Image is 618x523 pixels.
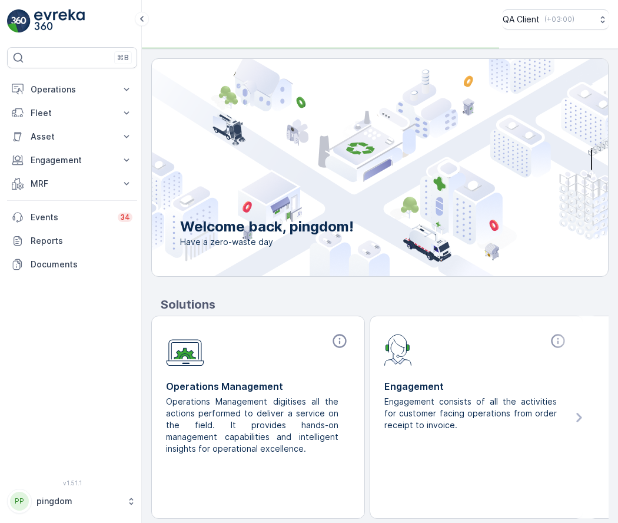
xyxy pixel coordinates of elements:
p: Events [31,211,111,223]
img: logo [7,9,31,33]
a: Reports [7,229,137,253]
button: Engagement [7,148,137,172]
div: PP [10,492,29,511]
p: pingdom [36,495,121,507]
p: Operations [31,84,114,95]
p: Fleet [31,107,114,119]
p: Engagement [31,154,114,166]
p: Engagement consists of all the activities for customer facing operations from order receipt to in... [384,396,559,431]
a: Documents [7,253,137,276]
p: Documents [31,259,132,270]
button: MRF [7,172,137,196]
p: MRF [31,178,114,190]
button: PPpingdom [7,489,137,514]
img: module-icon [166,333,204,366]
a: Events34 [7,206,137,229]
p: Asset [31,131,114,143]
p: ( +03:00 ) [544,15,574,24]
p: ⌘B [117,53,129,62]
p: Solutions [161,296,609,313]
span: Have a zero-waste day [180,236,354,248]
p: Welcome back, pingdom! [180,217,354,236]
span: v 1.51.1 [7,479,137,486]
button: Fleet [7,101,137,125]
button: Operations [7,78,137,101]
p: 34 [120,213,130,222]
button: Asset [7,125,137,148]
p: QA Client [503,14,540,25]
img: city illustration [99,59,608,276]
p: Engagement [384,379,569,393]
img: logo_light-DOdMpM7g.png [34,9,85,33]
img: module-icon [384,333,412,366]
p: Operations Management [166,379,350,393]
button: QA Client(+03:00) [503,9,609,29]
p: Reports [31,235,132,247]
p: Operations Management digitises all the actions performed to deliver a service on the field. It p... [166,396,341,455]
